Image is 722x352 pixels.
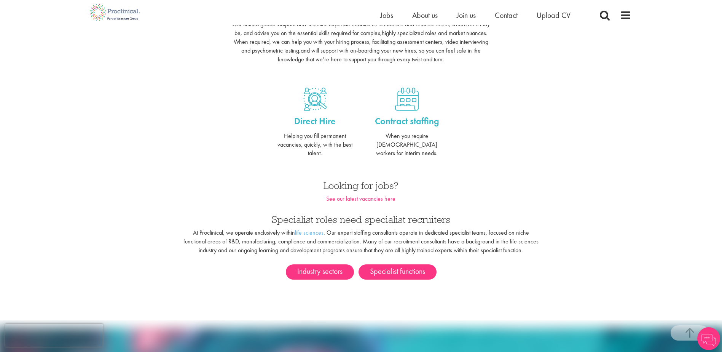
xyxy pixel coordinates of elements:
a: Upload CV [537,10,571,20]
p: When you require [DEMOGRAPHIC_DATA] workers for interim needs. [367,132,447,158]
iframe: reCAPTCHA [5,324,103,347]
a: Contract staffing [367,88,447,111]
h3: Looking for jobs? [275,181,447,190]
a: Contract staffing [367,115,447,128]
p: Helping you fill permanent vacancies, quickly, with the best talent. [275,132,355,158]
a: Direct Hire [275,115,355,128]
a: life sciences [295,229,324,237]
a: Join us [457,10,476,20]
a: Specialist functions [359,264,437,280]
p: Our unified global footprint and scientific expertise enables us to mobilize and relocate talent,... [229,20,493,64]
img: Chatbot [697,327,720,350]
a: Direct hire [275,88,355,111]
a: Jobs [380,10,393,20]
a: Contact [495,10,518,20]
a: About us [412,10,438,20]
img: Direct hire [303,88,327,111]
img: Contract staffing [395,88,419,111]
h3: Specialist roles need specialist recruiters [183,214,539,224]
p: At Proclinical, we operate exclusively within . Our expert staffing consultants operate in dedica... [183,229,539,255]
a: See our latest vacancies here [326,195,395,203]
a: Industry sectors [286,264,354,280]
